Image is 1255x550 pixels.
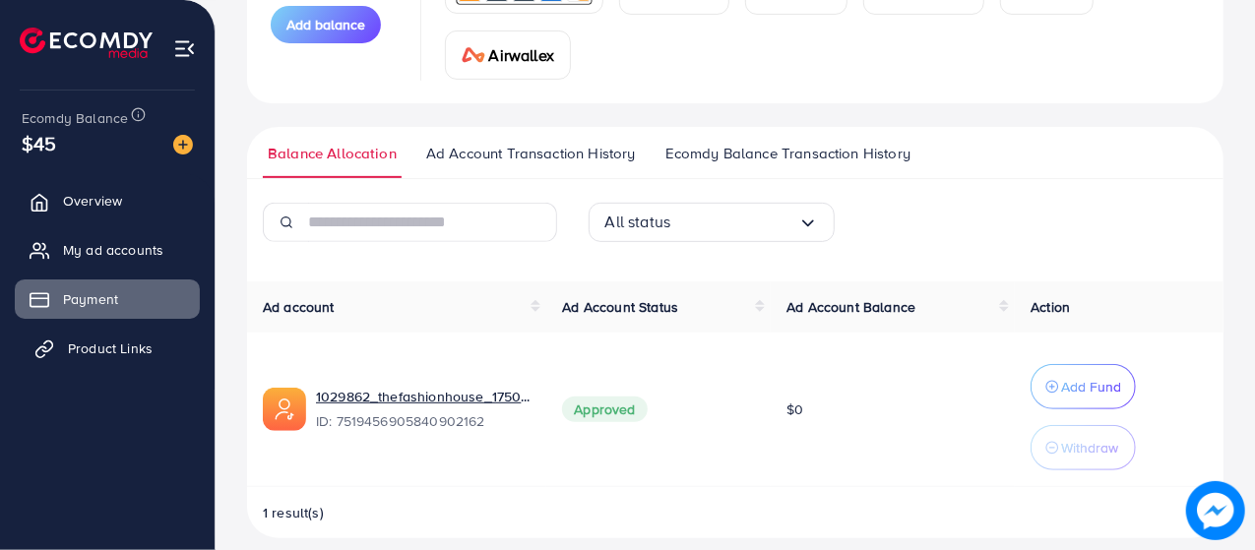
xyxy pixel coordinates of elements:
[316,387,531,406] a: 1029862_thefashionhouse_1750760105612
[605,207,671,237] span: All status
[1061,436,1118,459] p: Withdraw
[786,399,803,419] span: $0
[173,37,196,60] img: menu
[1061,375,1121,398] p: Add Fund
[665,143,910,164] span: Ecomdy Balance Transaction History
[68,338,153,358] span: Product Links
[15,230,200,270] a: My ad accounts
[670,207,797,237] input: Search for option
[286,15,365,34] span: Add balance
[22,108,128,128] span: Ecomdy Balance
[1031,425,1136,470] button: Withdraw
[15,279,200,319] a: Payment
[1031,364,1136,409] button: Add Fund
[462,47,485,63] img: card
[562,297,678,317] span: Ad Account Status
[22,129,56,157] span: $45
[1031,297,1070,317] span: Action
[263,388,306,431] img: ic-ads-acc.e4c84228.svg
[271,6,381,43] button: Add balance
[786,297,915,317] span: Ad Account Balance
[263,503,324,522] span: 1 result(s)
[562,397,647,422] span: Approved
[316,387,531,432] div: <span class='underline'>1029862_thefashionhouse_1750760105612</span></br>7519456905840902162
[1186,481,1245,540] img: image
[173,135,193,154] img: image
[263,297,335,317] span: Ad account
[63,240,163,260] span: My ad accounts
[63,191,122,211] span: Overview
[63,289,118,309] span: Payment
[15,181,200,220] a: Overview
[489,43,554,67] span: Airwallex
[15,329,200,368] a: Product Links
[445,31,571,80] a: cardAirwallex
[589,203,835,242] div: Search for option
[426,143,636,164] span: Ad Account Transaction History
[268,143,397,164] span: Balance Allocation
[316,411,531,431] span: ID: 7519456905840902162
[20,28,153,58] img: logo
